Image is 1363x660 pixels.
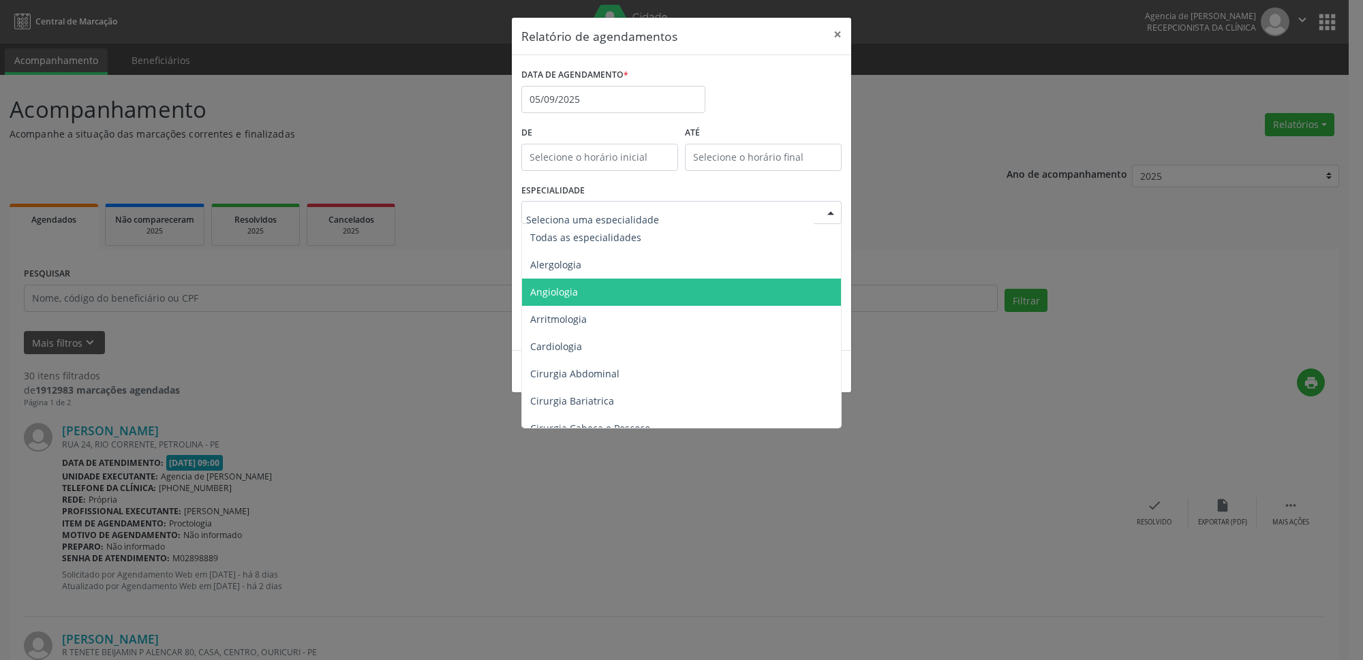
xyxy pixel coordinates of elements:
span: Cirurgia Abdominal [530,367,619,380]
label: ESPECIALIDADE [521,180,585,202]
span: Arritmologia [530,313,587,326]
span: Alergologia [530,258,581,271]
label: ATÉ [685,123,842,144]
h5: Relatório de agendamentos [521,27,677,45]
input: Seleciona uma especialidade [526,206,814,233]
label: De [521,123,678,144]
span: Cirurgia Bariatrica [530,394,614,407]
span: Todas as especialidades [530,231,641,244]
span: Angiologia [530,285,578,298]
input: Selecione o horário final [685,144,842,171]
input: Selecione o horário inicial [521,144,678,171]
button: Close [824,18,851,51]
span: Cirurgia Cabeça e Pescoço [530,422,650,435]
span: Cardiologia [530,340,582,353]
input: Selecione uma data ou intervalo [521,86,705,113]
label: DATA DE AGENDAMENTO [521,65,628,86]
